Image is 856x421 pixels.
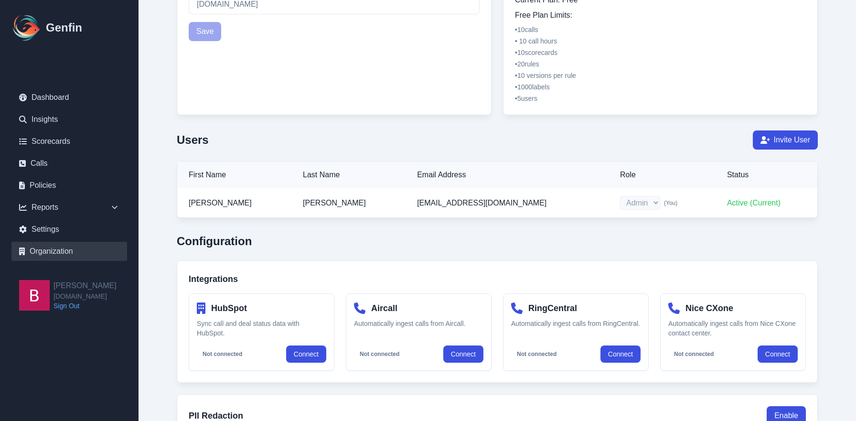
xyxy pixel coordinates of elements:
[758,345,798,363] button: Connect
[189,22,221,41] button: Save
[511,349,562,359] span: Not connected
[371,302,397,315] h4: Aircall
[11,198,127,217] div: Reports
[286,345,326,363] a: Connect
[668,349,719,359] span: Not connected
[716,162,817,188] th: Status
[685,302,733,315] h4: Nice CXone
[211,302,247,315] h4: HubSpot
[46,20,82,35] h1: Genfin
[11,176,127,195] a: Policies
[515,36,806,46] li: • 10 call hours
[11,12,42,43] img: Logo
[354,319,483,328] p: Automatically ingest calls from Aircall.
[11,88,127,107] a: Dashboard
[515,82,806,92] li: • 1000 labels
[11,110,127,129] a: Insights
[189,272,806,286] h3: Integrations
[197,349,248,359] span: Not connected
[727,199,781,207] span: Active (Current)
[354,349,405,359] span: Not connected
[664,199,677,207] span: (You)
[515,59,806,69] li: • 20 rules
[53,291,117,301] span: [DOMAIN_NAME]
[753,130,818,150] button: Invite User
[11,154,127,173] a: Calls
[511,319,641,328] p: Automatically ingest calls from RingCentral.
[177,132,209,148] h2: Users
[11,242,127,261] a: Organization
[11,132,127,151] a: Scorecards
[53,301,117,311] a: Sign Out
[668,319,798,338] p: Automatically ingest calls from Nice CXone contact center.
[197,319,326,338] p: Sync call and deal status data with HubSpot.
[291,162,406,188] th: Last Name
[11,220,127,239] a: Settings
[189,199,252,207] span: [PERSON_NAME]
[515,48,806,57] li: • 10 scorecards
[515,25,806,34] li: • 10 calls
[417,199,546,207] span: [EMAIL_ADDRESS][DOMAIN_NAME]
[609,162,716,188] th: Role
[600,345,641,363] a: Connect
[406,162,609,188] th: Email Address
[443,345,483,363] a: Connect
[515,94,806,103] li: • 5 users
[19,280,50,311] img: Benjamin Tice
[515,71,806,80] li: • 10 versions per rule
[177,162,291,188] th: First Name
[515,10,806,21] h4: Free Plan Limits:
[303,199,366,207] span: [PERSON_NAME]
[528,302,577,315] h4: RingCentral
[53,280,117,291] h2: [PERSON_NAME]
[177,234,818,249] h2: Configuration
